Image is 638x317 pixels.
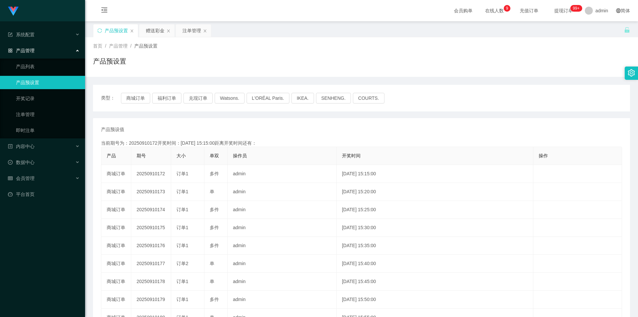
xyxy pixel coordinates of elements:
[353,93,384,103] button: COURTS.
[228,237,337,255] td: admin
[210,189,214,194] span: 单
[101,126,124,133] span: 产品预设值
[176,297,188,302] span: 订单1
[137,153,146,158] span: 期号
[337,255,533,273] td: [DATE] 15:40:00
[337,273,533,291] td: [DATE] 15:45:00
[176,189,188,194] span: 订单1
[166,29,170,33] i: 图标: close
[101,183,131,201] td: 商城订单
[228,273,337,291] td: admin
[109,43,128,49] span: 产品管理
[337,219,533,237] td: [DATE] 15:30:00
[146,24,164,37] div: 赠送彩金
[228,219,337,237] td: admin
[8,188,80,201] a: 图标: dashboard平台首页
[8,160,35,165] span: 数据中心
[183,93,213,103] button: 兑现订单
[101,273,131,291] td: 商城订单
[131,273,171,291] td: 20250910178
[516,8,542,13] span: 充值订单
[228,201,337,219] td: admin
[210,207,219,212] span: 多件
[337,291,533,309] td: [DATE] 15:50:00
[337,183,533,201] td: [DATE] 15:20:00
[210,279,214,284] span: 单
[337,201,533,219] td: [DATE] 15:25:00
[93,56,126,66] h1: 产品预设置
[8,32,13,37] i: 图标: form
[482,8,507,13] span: 在线人数
[131,237,171,255] td: 20250910176
[16,76,80,89] a: 产品预设置
[210,243,219,248] span: 多件
[131,165,171,183] td: 20250910172
[8,48,35,53] span: 产品管理
[215,93,245,103] button: Watsons.
[210,297,219,302] span: 多件
[107,153,116,158] span: 产品
[8,7,19,16] img: logo.9652507e.png
[101,165,131,183] td: 商城订单
[130,43,132,49] span: /
[176,207,188,212] span: 订单1
[342,153,361,158] span: 开奖时间
[8,144,35,149] span: 内容中心
[93,0,116,22] i: 图标: menu-fold
[131,219,171,237] td: 20250910175
[101,291,131,309] td: 商城订单
[16,92,80,105] a: 开奖记录
[182,24,201,37] div: 注单管理
[8,160,13,165] i: 图标: check-circle-o
[8,144,13,149] i: 图标: profile
[570,5,582,12] sup: 1153
[316,93,351,103] button: SENHENG.
[624,27,630,33] i: 图标: unlock
[8,32,35,37] span: 系统配置
[176,153,186,158] span: 大小
[131,201,171,219] td: 20250910174
[176,171,188,176] span: 订单1
[203,29,207,33] i: 图标: close
[176,225,188,230] span: 订单1
[105,24,128,37] div: 产品预设置
[131,291,171,309] td: 20250910179
[101,93,121,103] span: 类型：
[210,225,219,230] span: 多件
[8,48,13,53] i: 图标: appstore-o
[130,29,134,33] i: 图标: close
[101,255,131,273] td: 商城订单
[176,261,188,266] span: 订单2
[628,69,635,77] i: 图标: setting
[247,93,289,103] button: L'ORÉAL Paris.
[506,5,508,12] p: 9
[93,43,102,49] span: 首页
[101,140,622,147] div: 当前期号为：20250910172开奖时间：[DATE] 15:15:00距离开奖时间还有：
[210,153,219,158] span: 单双
[228,183,337,201] td: admin
[228,291,337,309] td: admin
[101,237,131,255] td: 商城订单
[616,8,621,13] i: 图标: global
[210,261,214,266] span: 单
[131,183,171,201] td: 20250910173
[16,108,80,121] a: 注单管理
[504,5,510,12] sup: 9
[152,93,181,103] button: 福利订单
[228,255,337,273] td: admin
[134,43,158,49] span: 产品预设置
[16,124,80,137] a: 即时注单
[337,165,533,183] td: [DATE] 15:15:00
[121,93,150,103] button: 商城订单
[233,153,247,158] span: 操作员
[539,153,548,158] span: 操作
[97,28,102,33] i: 图标: sync
[101,219,131,237] td: 商城订单
[16,60,80,73] a: 产品列表
[8,176,13,181] i: 图标: table
[131,255,171,273] td: 20250910177
[551,8,576,13] span: 提现订单
[8,176,35,181] span: 会员管理
[228,165,337,183] td: admin
[337,237,533,255] td: [DATE] 15:35:00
